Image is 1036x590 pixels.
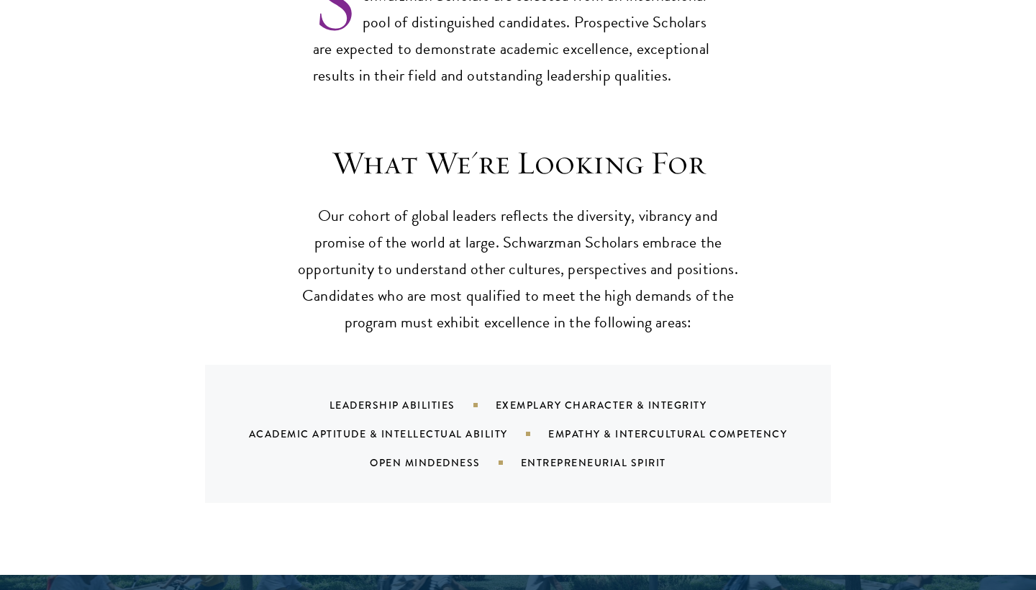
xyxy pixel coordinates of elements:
div: Leadership Abilities [330,398,496,412]
div: Entrepreneurial Spirit [521,455,702,470]
div: Exemplary Character & Integrity [496,398,743,412]
p: Our cohort of global leaders reflects the diversity, vibrancy and promise of the world at large. ... [295,203,741,336]
div: Academic Aptitude & Intellectual Ability [249,427,548,441]
h3: What We're Looking For [295,143,741,183]
div: Open Mindedness [370,455,521,470]
div: Empathy & Intercultural Competency [548,427,823,441]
